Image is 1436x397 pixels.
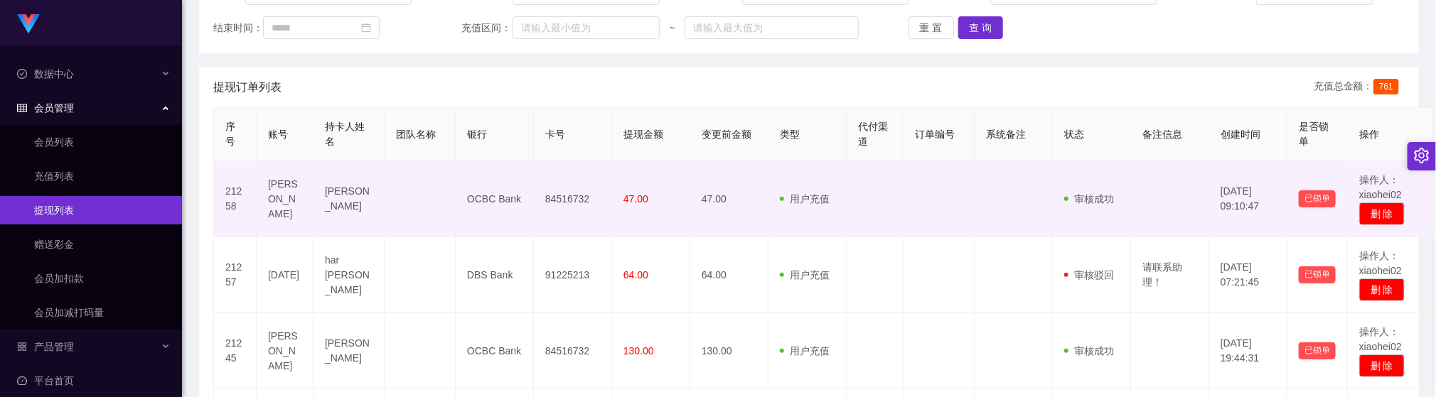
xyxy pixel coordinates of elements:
[1359,202,1405,225] button: 删 除
[314,237,385,313] td: har [PERSON_NAME]
[17,68,74,80] span: 数据中心
[1359,326,1402,352] span: 操作人：xiaohei02
[268,129,288,140] span: 账号
[780,193,830,205] span: 用户充值
[1299,121,1329,147] span: 是否锁单
[34,162,171,190] a: 充值列表
[34,196,171,224] a: 提现列表
[1373,79,1399,94] span: 761
[534,313,612,389] td: 84516732
[17,102,74,114] span: 会员管理
[34,298,171,327] a: 会员加减打码量
[1314,79,1405,96] div: 充值总金额：
[1064,345,1114,357] span: 审核成功
[690,237,768,313] td: 64.00
[17,342,27,352] i: 图标: appstore-o
[17,366,171,395] a: 图标: dashboard平台首页
[214,161,257,237] td: 21258
[1359,250,1402,276] span: 操作人：xiaohei02
[257,161,314,237] td: [PERSON_NAME]
[909,16,954,39] button: 重 置
[1299,342,1336,359] button: 已锁单
[780,269,830,281] span: 用户充值
[456,161,534,237] td: OCBC Bank
[1131,237,1209,313] td: 请联系助理！
[1064,129,1084,140] span: 状态
[456,313,534,389] td: OCBC Bank
[17,69,27,79] i: 图标: check-circle-o
[1359,354,1405,377] button: 删 除
[214,237,257,313] td: 21257
[34,128,171,156] a: 会员列表
[1221,129,1260,140] span: 创建时间
[361,23,371,33] i: 图标: calendar
[660,21,685,36] span: ~
[461,21,513,36] span: 充值区间：
[513,16,660,39] input: 请输入最小值为
[623,193,648,205] span: 47.00
[1414,148,1430,163] i: 图标: setting
[34,230,171,259] a: 赠送彩金
[623,129,663,140] span: 提现金额
[685,16,859,39] input: 请输入最大值为
[534,237,612,313] td: 91225213
[17,14,40,34] img: logo.9652507e.png
[1209,161,1287,237] td: [DATE] 09:10:47
[690,313,768,389] td: 130.00
[915,129,955,140] span: 订单编号
[314,161,385,237] td: [PERSON_NAME]
[1209,237,1287,313] td: [DATE] 07:21:45
[1359,174,1402,200] span: 操作人：xiaohei02
[17,341,74,352] span: 产品管理
[17,103,27,113] i: 图标: table
[1064,269,1114,281] span: 审核驳回
[858,121,888,147] span: 代付渠道
[213,79,282,96] span: 提现订单列表
[1299,190,1336,207] button: 已锁单
[456,237,534,313] td: DBS Bank
[325,121,365,147] span: 持卡人姓名
[986,129,1026,140] span: 系统备注
[623,345,654,357] span: 130.00
[34,264,171,293] a: 会员加扣款
[1359,278,1405,301] button: 删 除
[314,313,385,389] td: [PERSON_NAME]
[534,161,612,237] td: 84516732
[1209,313,1287,389] td: [DATE] 19:44:31
[958,16,1004,39] button: 查 询
[690,161,768,237] td: 47.00
[257,237,314,313] td: [DATE]
[780,345,830,357] span: 用户充值
[623,269,648,281] span: 64.00
[213,21,263,36] span: 结束时间：
[1142,129,1182,140] span: 备注信息
[702,129,751,140] span: 变更前金额
[1299,266,1336,283] button: 已锁单
[780,129,800,140] span: 类型
[396,129,436,140] span: 团队名称
[257,313,314,389] td: [PERSON_NAME]
[467,129,487,140] span: 银行
[214,313,257,389] td: 21245
[545,129,565,140] span: 卡号
[1359,129,1379,140] span: 操作
[1064,193,1114,205] span: 审核成功
[225,121,235,147] span: 序号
